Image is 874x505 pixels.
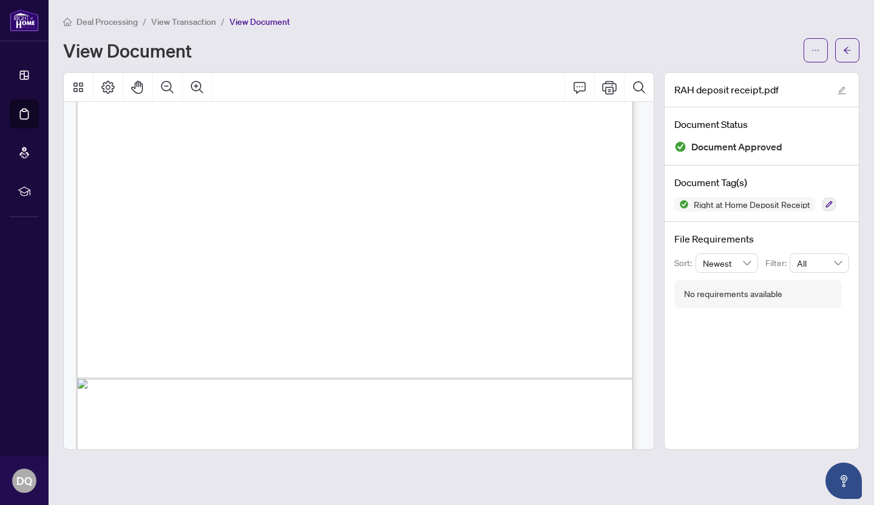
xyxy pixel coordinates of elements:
div: No requirements available [684,287,782,301]
p: Filter: [765,256,790,270]
span: Newest [703,254,751,272]
span: Right at Home Deposit Receipt [689,200,815,209]
h4: Document Status [674,117,849,132]
span: View Transaction [151,16,216,27]
span: All [797,254,842,272]
h1: View Document [63,41,192,60]
li: / [221,15,225,28]
img: Status Icon [674,197,689,212]
span: Document Approved [691,139,782,155]
span: home [63,18,72,26]
span: ellipsis [811,46,820,55]
span: arrow-left [843,46,852,55]
h4: File Requirements [674,232,849,246]
h4: Document Tag(s) [674,175,849,190]
img: logo [10,9,39,32]
span: Deal Processing [76,16,138,27]
button: Open asap [825,463,862,499]
p: Sort: [674,256,696,270]
span: RAH deposit receipt.pdf [674,82,779,97]
img: Document Status [674,141,686,153]
span: DQ [16,472,32,489]
span: View Document [229,16,290,27]
span: edit [838,86,846,95]
li: / [143,15,146,28]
